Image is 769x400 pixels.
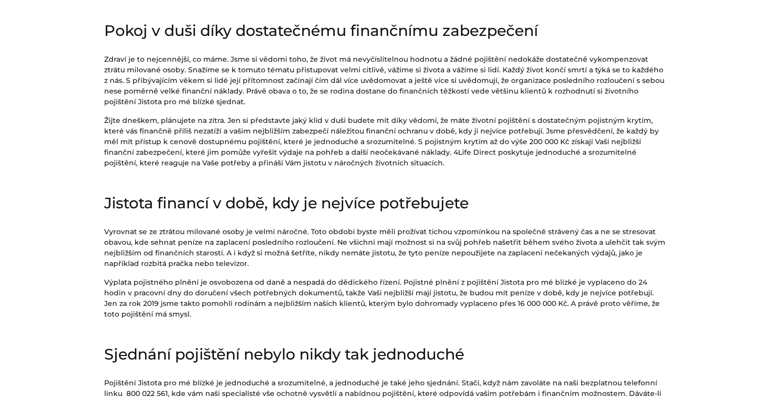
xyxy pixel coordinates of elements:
p: Zdraví je to nejcennější, co máme. Jsme si vědomi toho, že život má nevyčíslitelnou hodnotu a žád... [104,54,665,107]
h2: Sjednání pojištění nebylo nikdy tak jednoduché [104,345,665,364]
h2: Jistota financí v době, kdy je nejvíce potřebujete [104,194,665,212]
p: Žijte dneškem, plánujete na zítra. Jen si představte jaký klid v duši budete mít díky vědomí, že ... [104,115,665,168]
p: Výplata pojistného plnění je osvobozena od daně a nespadá do dědického řízení. Pojistné plnění z ... [104,277,665,320]
h2: Pokoj v duši díky dostatečnému finančnímu zabezpečení [104,22,665,40]
p: Vyrovnat se ze ztrátou milované osoby je velmi náročné. Toto období byste měli prožívat tichou vz... [104,227,665,269]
